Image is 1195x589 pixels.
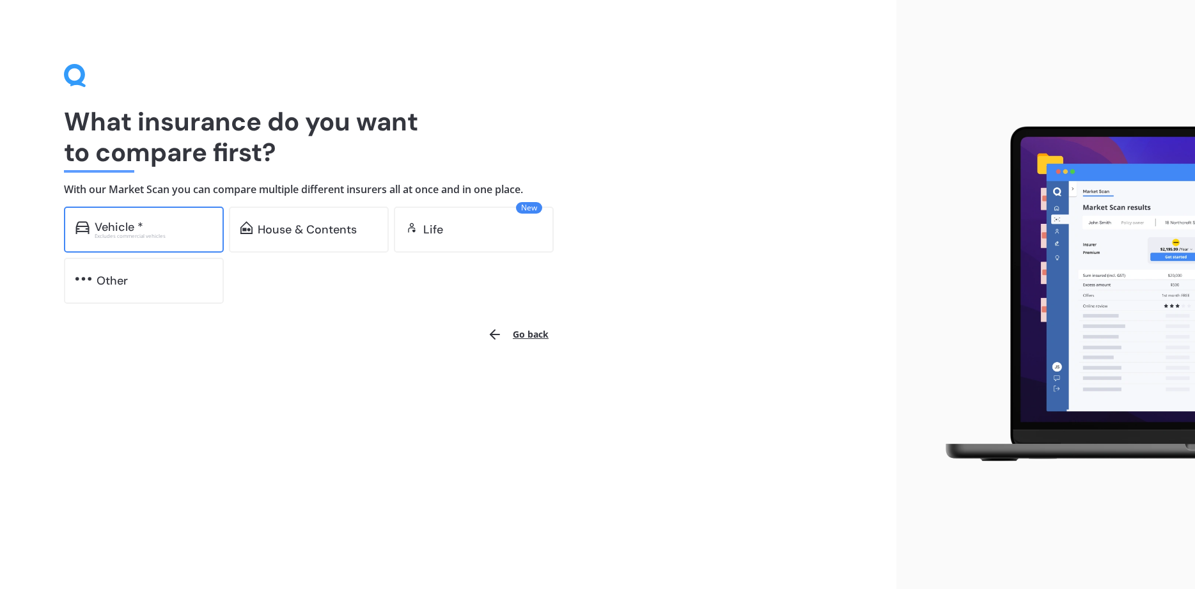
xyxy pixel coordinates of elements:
img: life.f720d6a2d7cdcd3ad642.svg [405,221,418,234]
img: other.81dba5aafe580aa69f38.svg [75,272,91,285]
img: home-and-contents.b802091223b8502ef2dd.svg [240,221,253,234]
div: Life [423,223,443,236]
div: Other [97,274,128,287]
img: car.f15378c7a67c060ca3f3.svg [75,221,90,234]
h1: What insurance do you want to compare first? [64,106,832,168]
div: Vehicle * [95,221,143,233]
span: New [516,202,542,214]
h4: With our Market Scan you can compare multiple different insurers all at once and in one place. [64,183,832,196]
div: House & Contents [258,223,357,236]
div: Excludes commercial vehicles [95,233,212,239]
img: laptop.webp [927,119,1195,471]
button: Go back [480,319,556,350]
